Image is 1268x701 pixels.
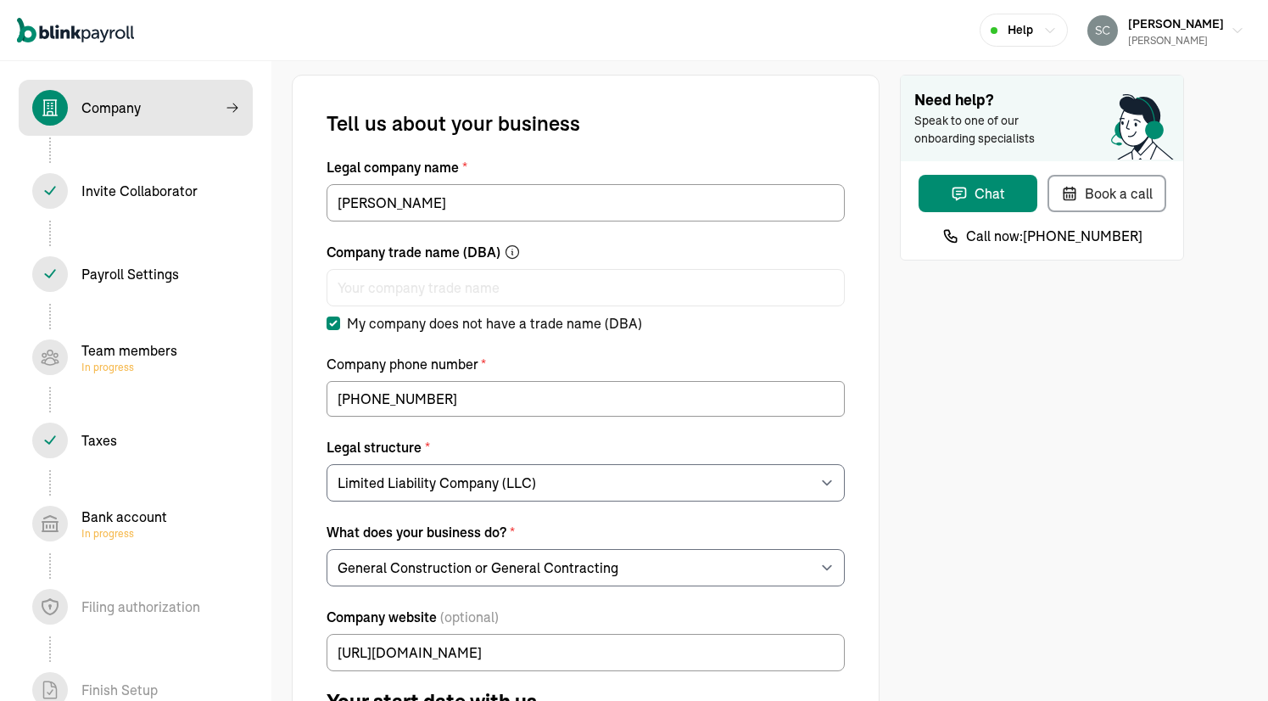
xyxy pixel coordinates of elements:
[19,80,253,136] span: Company
[81,680,158,700] div: Finish Setup
[1061,183,1153,204] div: Book a call
[81,340,177,374] div: Team members
[327,313,642,334] label: My company does not have a trade name (DBA)
[440,607,499,627] span: (optional)
[986,518,1268,701] iframe: Chat Widget
[81,597,200,617] div: Filing authorization
[1047,175,1166,212] button: Book a call
[81,181,198,201] div: Invite Collaborator
[19,163,253,219] span: Invite Collaborator
[327,317,340,330] input: My company does not have a trade name (DBA)
[327,184,845,222] input: Legal company name
[327,356,481,373] span: Company phone number
[951,183,1005,204] div: Chat
[327,157,845,177] label: Legal company name
[919,175,1037,212] button: Chat
[327,242,845,262] label: Company trade name (DBA)
[19,246,253,302] span: Payroll Settings
[81,361,177,374] span: In progress
[327,381,845,417] input: ( _ _ _ ) _ _ _ - _ _ _ _
[327,607,845,627] label: Company website
[1128,16,1224,31] span: [PERSON_NAME]
[1008,21,1033,39] span: Help
[327,522,845,542] label: What does your business do?
[81,507,167,541] div: Bank account
[327,634,845,671] input: Company website
[327,437,845,457] label: Legal structure
[1128,33,1224,48] div: [PERSON_NAME]
[327,109,580,137] span: Tell us about your business
[914,112,1059,148] span: Speak to one of our onboarding specialists
[81,527,167,541] span: In progress
[1081,9,1251,52] button: [PERSON_NAME][PERSON_NAME]
[980,14,1068,47] button: Help
[19,579,253,635] span: Filing authorization
[19,329,253,385] span: Team membersIn progress
[327,269,845,306] input: Company trade name (DBA)
[81,98,141,118] div: Company
[17,6,134,55] nav: Global
[19,496,253,552] span: Bank accountIn progress
[966,226,1142,246] span: Call now: [PHONE_NUMBER]
[19,412,253,468] span: Taxes
[914,89,1170,112] span: Need help?
[81,264,179,284] div: Payroll Settings
[81,430,117,451] div: Taxes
